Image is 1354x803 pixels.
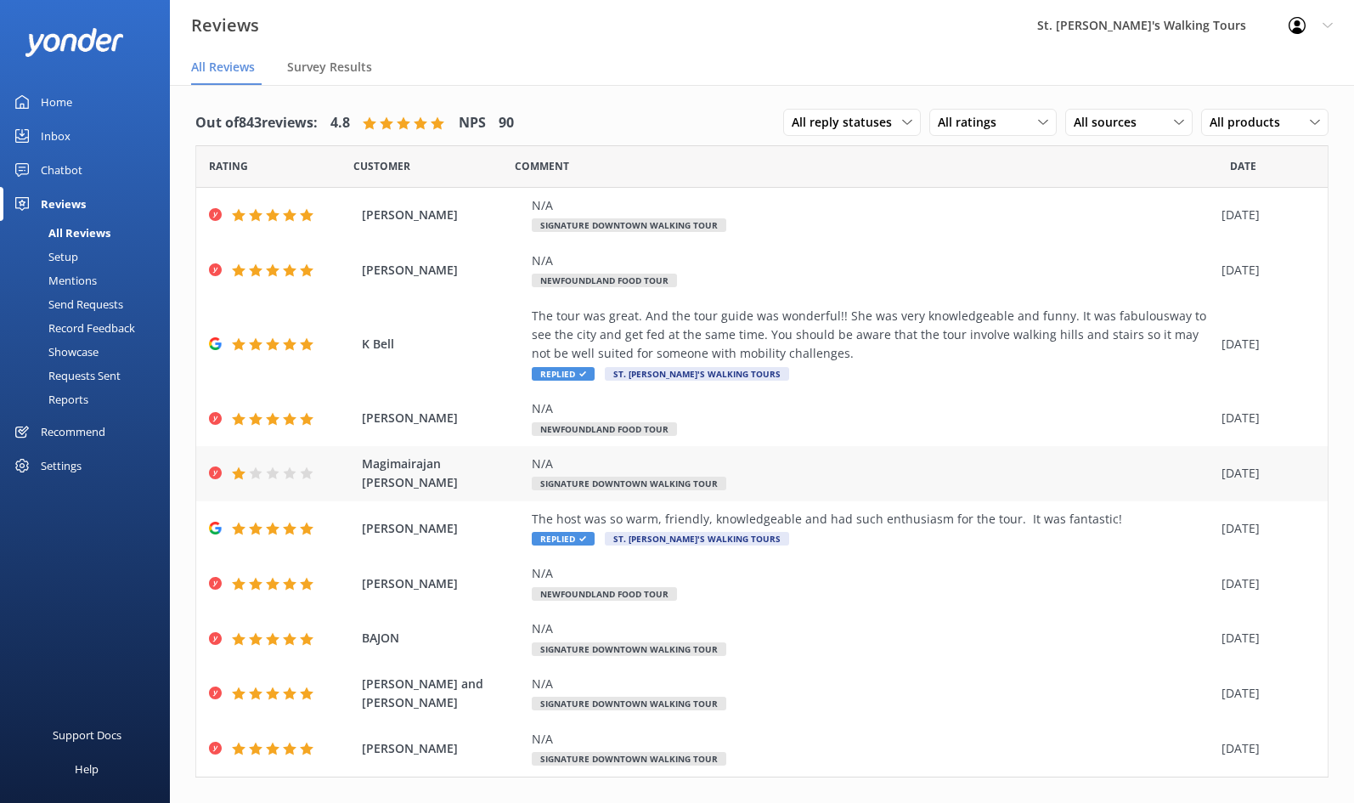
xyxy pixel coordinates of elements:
[195,112,318,134] h4: Out of 843 reviews:
[1221,684,1306,703] div: [DATE]
[532,510,1213,529] div: The host was so warm, friendly, knowledgeable and had such enthusiasm for the tour. It was fantas...
[1221,464,1306,483] div: [DATE]
[1221,739,1306,758] div: [DATE]
[532,218,726,232] span: Signature Downtown Walking Tour
[53,718,121,752] div: Support Docs
[532,274,677,287] span: Newfoundland Food Tour
[191,59,255,76] span: All Reviews
[532,642,726,656] span: Signature Downtown Walking Tour
[41,449,82,483] div: Settings
[1074,113,1147,132] span: All sources
[75,752,99,786] div: Help
[25,28,123,56] img: yonder-white-logo.png
[10,292,170,316] a: Send Requests
[10,269,170,292] a: Mentions
[532,564,1213,583] div: N/A
[532,587,677,601] span: Newfoundland Food Tour
[41,85,72,119] div: Home
[938,113,1007,132] span: All ratings
[532,399,1213,418] div: N/A
[41,153,82,187] div: Chatbot
[10,316,135,340] div: Record Feedback
[10,364,121,387] div: Requests Sent
[362,335,523,353] span: K Bell
[362,206,523,224] span: [PERSON_NAME]
[532,477,726,490] span: Signature Downtown Walking Tour
[353,158,410,174] span: Date
[41,415,105,449] div: Recommend
[532,367,595,381] span: Replied
[532,675,1213,693] div: N/A
[1221,574,1306,593] div: [DATE]
[1221,335,1306,353] div: [DATE]
[605,532,789,546] span: St. [PERSON_NAME]'s Walking Tours
[1221,629,1306,647] div: [DATE]
[10,292,123,316] div: Send Requests
[515,158,569,174] span: Question
[362,455,523,493] span: Magimairajan [PERSON_NAME]
[532,252,1213,270] div: N/A
[1221,409,1306,427] div: [DATE]
[532,730,1213,749] div: N/A
[1221,206,1306,224] div: [DATE]
[1221,519,1306,538] div: [DATE]
[532,752,726,766] span: Signature Downtown Walking Tour
[10,340,170,364] a: Showcase
[10,364,170,387] a: Requests Sent
[362,574,523,593] span: [PERSON_NAME]
[41,119,71,153] div: Inbox
[10,269,97,292] div: Mentions
[362,519,523,538] span: [PERSON_NAME]
[1230,158,1256,174] span: Date
[362,675,523,713] span: [PERSON_NAME] and [PERSON_NAME]
[10,245,170,269] a: Setup
[792,113,902,132] span: All reply statuses
[209,158,248,174] span: Date
[605,367,789,381] span: St. [PERSON_NAME]'s Walking Tours
[362,739,523,758] span: [PERSON_NAME]
[499,112,514,134] h4: 90
[10,245,78,269] div: Setup
[532,307,1213,364] div: The tour was great. And the tour guide was wonderful!! She was very knowledgeable and funny. It w...
[532,619,1213,638] div: N/A
[1221,261,1306,280] div: [DATE]
[362,629,523,647] span: BAJON
[10,221,110,245] div: All Reviews
[287,59,372,76] span: Survey Results
[362,409,523,427] span: [PERSON_NAME]
[191,12,259,39] h3: Reviews
[532,532,595,546] span: Replied
[459,112,486,134] h4: NPS
[1210,113,1290,132] span: All products
[362,261,523,280] span: [PERSON_NAME]
[532,455,1213,473] div: N/A
[330,112,350,134] h4: 4.8
[10,340,99,364] div: Showcase
[10,221,170,245] a: All Reviews
[10,387,170,411] a: Reports
[10,387,88,411] div: Reports
[532,697,726,710] span: Signature Downtown Walking Tour
[532,422,677,436] span: Newfoundland Food Tour
[532,196,1213,215] div: N/A
[10,316,170,340] a: Record Feedback
[41,187,86,221] div: Reviews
